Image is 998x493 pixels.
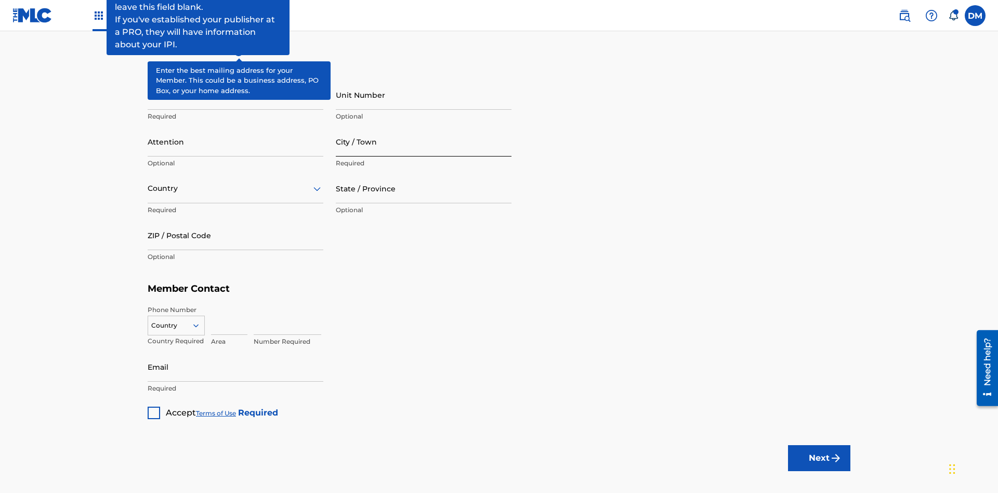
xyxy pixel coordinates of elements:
p: Required [148,384,323,393]
p: Required [336,159,511,168]
img: help [925,9,938,22]
span: Member Hub [111,9,186,21]
p: Area [211,337,247,346]
a: Public Search [894,5,915,26]
h5: Member Address [148,41,850,63]
img: search [898,9,911,22]
h5: Member Contact [148,278,850,300]
img: MLC Logo [12,8,52,23]
img: f7272a7cc735f4ea7f67.svg [830,452,842,464]
div: User Menu [965,5,986,26]
p: Optional [336,205,511,215]
p: Required [148,112,323,121]
p: Number Required [254,337,321,346]
a: Terms of Use [196,409,236,417]
iframe: Resource Center [969,326,998,411]
div: Drag [949,453,955,485]
p: Required [148,205,323,215]
p: Optional [148,252,323,262]
button: Next [788,445,850,471]
span: Accept [166,408,196,418]
img: Top Rightsholders [93,9,105,22]
span: (11) [174,10,186,20]
div: Notifications [948,10,958,21]
p: Optional [148,159,323,168]
p: Optional [336,112,511,121]
strong: Required [238,408,278,418]
div: Help [921,5,942,26]
span: ? [234,47,243,56]
p: Country Required [148,336,205,346]
iframe: Chat Widget [946,443,998,493]
span: Use my existing user account details [166,64,321,74]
